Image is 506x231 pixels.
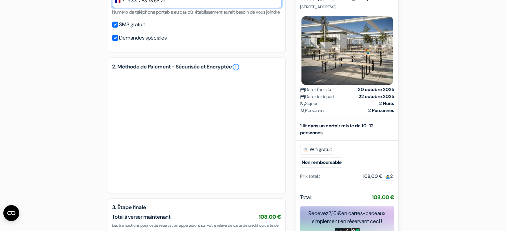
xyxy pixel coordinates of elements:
label: Demandes spéciales [119,33,167,43]
span: Séjour : [300,100,320,107]
a: error_outline [232,63,240,71]
span: 2,16 € [328,209,341,216]
span: 2 [383,171,394,180]
strong: 22 octobre 2025 [359,93,394,100]
p: [STREET_ADDRESS] [300,4,394,10]
span: 108,00 € [259,213,281,220]
div: Recevez en cartes-cadeaux simplement en réservant ceci ! [300,209,394,225]
strong: 2 Nuits [379,100,394,107]
label: SMS gratuit [119,20,145,29]
h5: 3. Étape finale [112,204,281,210]
img: moon.svg [300,101,305,106]
span: Date de départ : [300,93,337,100]
img: free_wifi.svg [303,147,308,152]
img: calendar.svg [300,87,305,92]
h5: 2. Méthode de Paiement - Sécurisée et Encryptée [112,63,281,71]
img: calendar.svg [300,94,305,99]
img: user_icon.svg [300,108,305,113]
span: Total: [300,193,312,201]
strong: 108,00 € [372,193,394,200]
strong: 20 octobre 2025 [358,86,394,93]
div: Prix total : [300,173,320,179]
span: Date d'arrivée : [300,86,334,93]
button: Ouvrir le widget CMP [3,205,19,221]
small: Non remboursable [300,157,343,167]
strong: 2 Personnes [368,107,394,114]
img: guest.svg [385,174,390,179]
div: 108,00 € [363,173,394,179]
span: Total à verser maintenant [112,213,171,220]
span: Wifi gratuit [300,144,335,154]
small: Numéro de téléphone portable au cas où l'établissement aurait besoin de vous joindre [112,9,280,15]
span: Personnes : [300,107,327,114]
b: 1 lit dans un dortoir mixte de 10-12 personnes [300,122,374,135]
iframe: Cadre de saisie sécurisé pour le paiement [119,80,275,181]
